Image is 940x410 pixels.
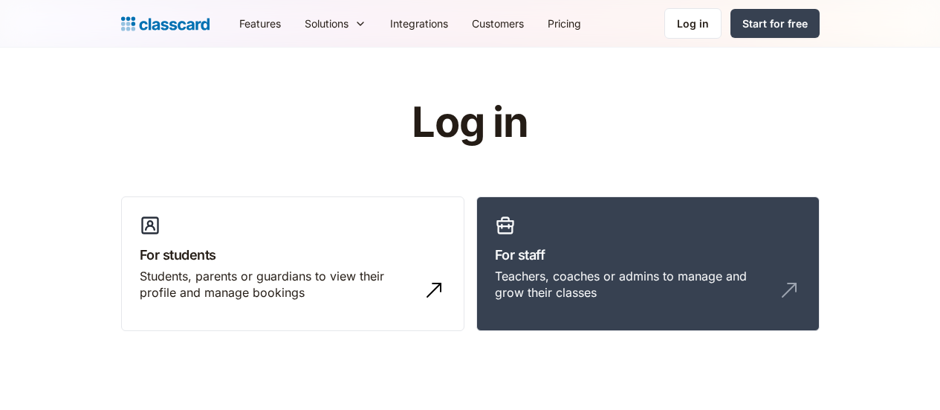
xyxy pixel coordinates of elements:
[140,268,416,301] div: Students, parents or guardians to view their profile and manage bookings
[378,7,460,40] a: Integrations
[476,196,820,332] a: For staffTeachers, coaches or admins to manage and grow their classes
[495,268,771,301] div: Teachers, coaches or admins to manage and grow their classes
[677,16,709,31] div: Log in
[460,7,536,40] a: Customers
[495,245,801,265] h3: For staff
[293,7,378,40] div: Solutions
[140,245,446,265] h3: For students
[742,16,808,31] div: Start for free
[121,196,464,332] a: For studentsStudents, parents or guardians to view their profile and manage bookings
[305,16,349,31] div: Solutions
[536,7,593,40] a: Pricing
[121,13,210,34] a: Logo
[664,8,722,39] a: Log in
[730,9,820,38] a: Start for free
[227,7,293,40] a: Features
[234,100,706,146] h1: Log in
